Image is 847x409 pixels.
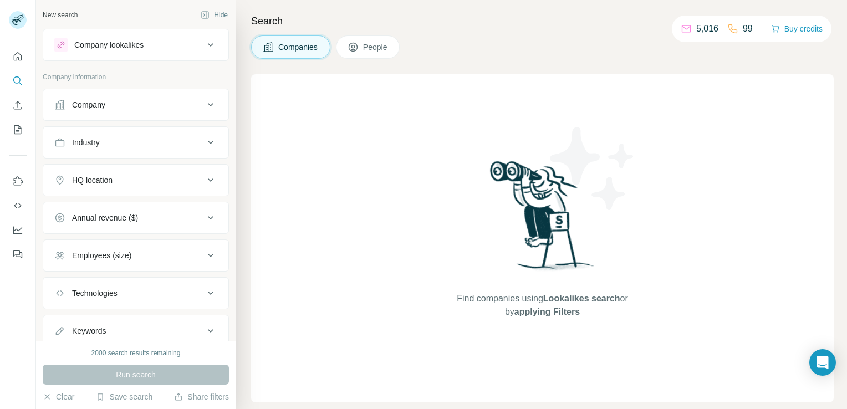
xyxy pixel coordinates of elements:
img: Surfe Illustration - Woman searching with binoculars [485,158,600,282]
button: Buy credits [771,21,823,37]
div: New search [43,10,78,20]
button: Keywords [43,318,228,344]
div: Annual revenue ($) [72,212,138,223]
span: Lookalikes search [543,294,620,303]
div: Company [72,99,105,110]
div: 2000 search results remaining [91,348,181,358]
div: Open Intercom Messenger [809,349,836,376]
button: Technologies [43,280,228,306]
button: Use Surfe on LinkedIn [9,171,27,191]
div: Company lookalikes [74,39,144,50]
div: Industry [72,137,100,148]
button: Employees (size) [43,242,228,269]
button: Save search [96,391,152,402]
div: Technologies [72,288,118,299]
button: Dashboard [9,220,27,240]
button: Search [9,71,27,91]
div: HQ location [72,175,113,186]
p: Company information [43,72,229,82]
span: applying Filters [514,307,580,316]
img: Surfe Illustration - Stars [543,119,642,218]
button: Feedback [9,244,27,264]
button: Quick start [9,47,27,67]
h4: Search [251,13,834,29]
button: My lists [9,120,27,140]
span: Find companies using or by [453,292,631,319]
button: HQ location [43,167,228,193]
button: Hide [193,7,236,23]
span: People [363,42,389,53]
button: Clear [43,391,74,402]
button: Use Surfe API [9,196,27,216]
p: 5,016 [696,22,718,35]
button: Company lookalikes [43,32,228,58]
button: Annual revenue ($) [43,204,228,231]
button: Industry [43,129,228,156]
div: Employees (size) [72,250,131,261]
div: Keywords [72,325,106,336]
button: Share filters [174,391,229,402]
button: Enrich CSV [9,95,27,115]
p: 99 [743,22,753,35]
button: Company [43,91,228,118]
span: Companies [278,42,319,53]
